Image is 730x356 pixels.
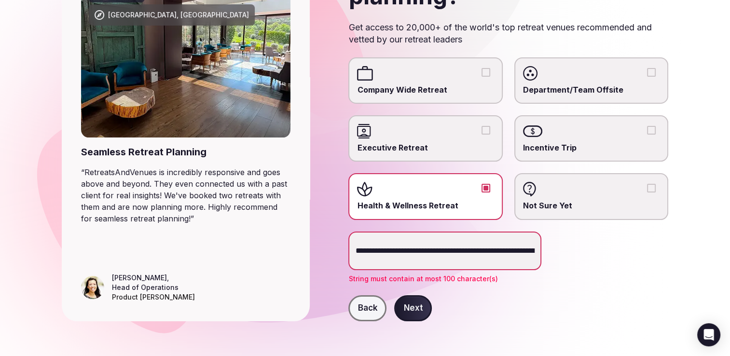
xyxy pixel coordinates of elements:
button: Executive Retreat [482,126,490,135]
button: Incentive Trip [647,126,656,135]
div: Open Intercom Messenger [697,323,720,346]
button: Department/Team Offsite [647,68,656,77]
p: String must contain at most 100 character(s) [348,274,668,284]
div: Product [PERSON_NAME] [112,292,195,302]
blockquote: “ RetreatsAndVenues is incredibly responsive and goes above and beyond. They even connected us wi... [81,166,290,224]
button: Company Wide Retreat [482,68,490,77]
div: [GEOGRAPHIC_DATA], [GEOGRAPHIC_DATA] [108,10,249,20]
span: Health & Wellness Retreat [357,200,494,211]
span: Incentive Trip [523,142,660,153]
button: Not Sure Yet [647,184,656,192]
cite: [PERSON_NAME] [112,274,167,282]
span: Executive Retreat [357,142,494,153]
figcaption: , [112,273,195,302]
button: Health & Wellness Retreat [482,184,490,192]
div: Seamless Retreat Planning [81,145,290,159]
div: Head of Operations [112,283,195,292]
button: Back [348,295,386,321]
span: Not Sure Yet [523,200,660,211]
span: Company Wide Retreat [357,84,494,95]
span: Department/Team Offsite [523,84,660,95]
button: Next [394,295,432,321]
img: Leeann Trang [81,276,104,299]
p: Get access to 20,000+ of the world's top retreat venues recommended and vetted by our retreat lea... [348,21,668,45]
